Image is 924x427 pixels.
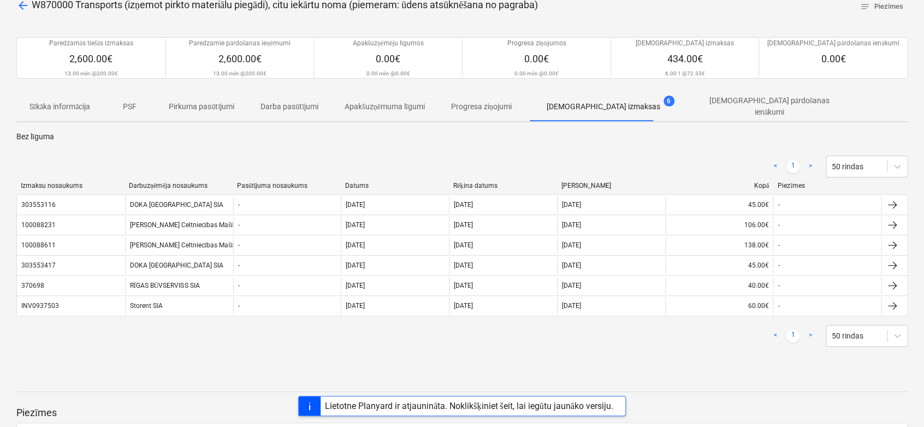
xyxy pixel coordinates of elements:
div: [DATE] [562,262,581,269]
div: - [778,282,779,289]
div: [DATE] [346,262,365,269]
div: 303553417 [21,262,56,269]
div: 370698 [21,282,44,289]
div: [PERSON_NAME] Celtniecības Mašīnas [GEOGRAPHIC_DATA] SIA [125,236,233,254]
p: 6.00 1 @ 72.33€ [665,70,705,77]
div: [PERSON_NAME] Celtniecības Mašīnas [GEOGRAPHIC_DATA] SIA [125,216,233,234]
p: Apakšuzņēmēju līgumos [352,39,424,48]
div: Darbuzņēmēja nosaukums [129,182,228,190]
div: Pasūtījuma nosaukums [237,182,336,190]
div: - [238,201,240,209]
div: DOKA [GEOGRAPHIC_DATA] SIA [125,196,233,213]
div: Izmaksu nosaukums [21,182,120,189]
a: Page 1 is your current page [786,329,799,342]
div: 100088231 [21,221,56,229]
div: [PERSON_NAME] [561,182,661,189]
a: Next page [804,329,817,342]
div: Storent SIA [125,297,233,315]
span: notes [860,2,869,11]
div: - [778,262,779,269]
p: Apakšuzņēmuma līgumi [345,101,425,112]
span: 2,600.00€ [218,53,262,64]
div: [DATE] [454,262,473,269]
p: Pirkuma pasūtījumi [169,101,234,112]
a: Page 1 is your current page [786,160,799,173]
p: Paredzamās tiešās izmaksas [49,39,133,48]
div: [DATE] [346,221,365,229]
div: 40.00€ [665,277,773,294]
div: - [778,302,779,310]
a: Previous page [769,329,782,342]
div: 45.00€ [665,196,773,213]
div: Kopā [670,182,769,190]
p: Darba pasūtījumi [260,101,318,112]
div: - [238,241,240,249]
p: Sīkāka informācija [29,101,90,112]
div: Piezīmes [778,182,877,190]
div: - [238,262,240,269]
span: 434.00€ [667,53,703,64]
div: [DATE] [454,241,473,249]
span: 0.00€ [821,53,845,64]
p: 0.00 mēn @ 0.00€ [366,70,410,77]
a: Previous page [769,160,782,173]
div: - [778,241,779,249]
div: [DATE] [562,221,581,229]
p: [DEMOGRAPHIC_DATA] pārdošanas ienākumi [695,95,844,118]
p: Paredzamie pārdošanas ieņēmumi [189,39,290,48]
div: - [238,282,240,289]
p: [DEMOGRAPHIC_DATA] izmaksas [547,101,660,112]
div: 138.00€ [665,236,773,254]
div: Lietotne Planyard ir atjaunināta. Noklikšķiniet šeit, lai iegūtu jaunāko versiju. [325,401,613,411]
div: [DATE] [454,302,473,310]
div: - [238,221,240,229]
p: [DEMOGRAPHIC_DATA] pārdošanas ienākumi [767,39,899,48]
div: - [238,302,240,310]
div: [DATE] [562,241,581,249]
div: 100088611 [21,241,56,249]
div: [DATE] [454,282,473,289]
div: 106.00€ [665,216,773,234]
p: Progresa ziņojumi [451,101,512,112]
div: [DATE] [562,201,581,209]
div: Rēķina datums [453,182,553,190]
div: Datums [345,182,445,189]
div: [DATE] [454,221,473,229]
span: Piezīmes [860,1,903,13]
div: - [778,221,779,229]
div: RĪGAS BŪVSERVISS SIA [125,277,233,294]
p: 13.00 mēn @ 200.00€ [213,70,266,77]
div: 303553116 [21,201,56,209]
div: [DATE] [346,201,365,209]
div: - [778,201,779,209]
span: 6 [664,96,674,106]
a: Next page [804,160,817,173]
span: 2,600.00€ [69,53,112,64]
div: [DATE] [562,282,581,289]
p: Progresa ziņojumos [507,39,566,48]
p: 0.00 mēn @ 0.00€ [514,70,558,77]
p: [DEMOGRAPHIC_DATA] izmaksas [636,39,734,48]
div: INV0937503 [21,302,59,310]
div: [DATE] [562,302,581,310]
div: 45.00€ [665,257,773,274]
div: [DATE] [346,241,365,249]
p: PSF [116,101,143,112]
div: [DATE] [454,201,473,209]
iframe: Chat Widget [869,375,924,427]
span: 0.00€ [376,53,400,64]
div: DOKA [GEOGRAPHIC_DATA] SIA [125,257,233,274]
p: 13.00 mēn @ 200.00€ [64,70,118,77]
span: 0.00€ [524,53,549,64]
div: 60.00€ [665,297,773,315]
p: Bez līguma [16,131,908,143]
div: [DATE] [346,282,365,289]
div: [DATE] [346,302,365,310]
